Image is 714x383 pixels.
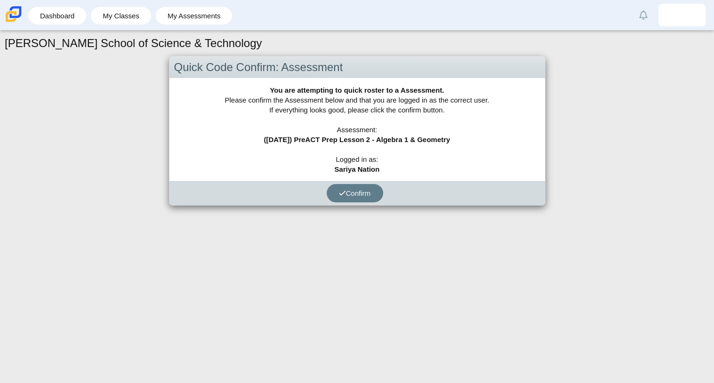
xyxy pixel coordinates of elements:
[674,8,690,23] img: sariya.nation.FOyCfP
[270,86,444,94] b: You are attempting to quick roster to a Assessment.
[160,7,228,24] a: My Assessments
[169,56,545,79] div: Quick Code Confirm: Assessment
[33,7,81,24] a: Dashboard
[264,136,450,144] b: ([DATE]) PreACT Prep Lesson 2 - Algebra 1 & Geometry
[96,7,146,24] a: My Classes
[4,4,24,24] img: Carmen School of Science & Technology
[339,189,371,197] span: Confirm
[327,184,383,202] button: Confirm
[658,4,706,26] a: sariya.nation.FOyCfP
[4,17,24,25] a: Carmen School of Science & Technology
[335,165,380,173] b: Sariya Nation
[633,5,654,25] a: Alerts
[5,35,262,51] h1: [PERSON_NAME] School of Science & Technology
[169,78,545,181] div: Please confirm the Assessment below and that you are logged in as the correct user. If everything...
